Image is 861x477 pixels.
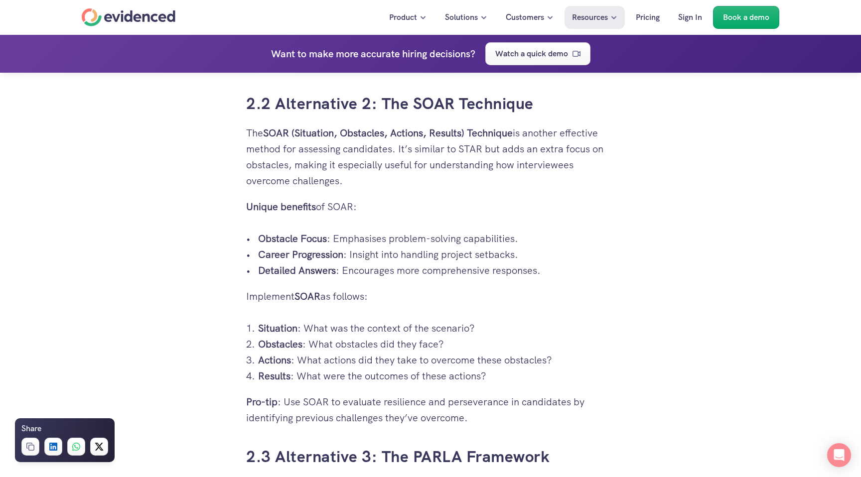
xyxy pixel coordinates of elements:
[723,11,769,24] p: Book a demo
[82,8,175,26] a: Home
[263,126,513,139] strong: SOAR (Situation, Obstacles, Actions, Results) Technique
[246,199,615,215] p: of SOAR:
[827,443,851,467] div: Open Intercom Messenger
[506,11,544,24] p: Customers
[485,42,590,65] a: Watch a quick demo
[246,394,615,426] p: : Use SOAR to evaluate resilience and perseverance in candidates by identifying previous challeng...
[258,320,615,336] p: : What was the context of the scenario?
[258,231,615,246] p: : Emphasises problem-solving capabilities.
[628,6,667,29] a: Pricing
[572,11,608,24] p: Resources
[258,368,615,384] p: : What were the outcomes of these actions?
[258,369,290,382] strong: Results
[495,47,568,60] p: Watch a quick demo
[389,11,417,24] p: Product
[258,354,291,366] strong: Actions
[445,11,478,24] p: Solutions
[258,262,615,278] p: : Encourages more comprehensive responses.
[258,322,297,335] strong: Situation
[294,290,320,303] strong: SOAR
[678,11,702,24] p: Sign In
[21,422,41,435] h6: Share
[271,46,475,62] h4: Want to make more accurate hiring decisions?
[246,200,316,213] strong: Unique benefits
[258,264,336,277] strong: Detailed Answers
[246,395,278,408] strong: Pro-tip
[258,336,615,352] p: : What obstacles did they face?
[246,288,615,304] p: Implement as follows:
[258,352,615,368] p: : What actions did they take to overcome these obstacles?
[636,11,660,24] p: Pricing
[258,338,302,351] strong: Obstacles
[671,6,710,29] a: Sign In
[246,125,615,189] p: The is another effective method for assessing candidates. It’s similar to STAR but adds an extra ...
[246,446,550,467] a: 2.3 Alternative 3: The PARLA Framework
[258,232,327,245] strong: Obstacle Focus
[258,248,343,261] strong: Career Progression
[258,246,615,262] p: : Insight into handling project setbacks.
[713,6,779,29] a: Book a demo
[246,93,534,114] a: 2.2 Alternative 2: The SOAR Technique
